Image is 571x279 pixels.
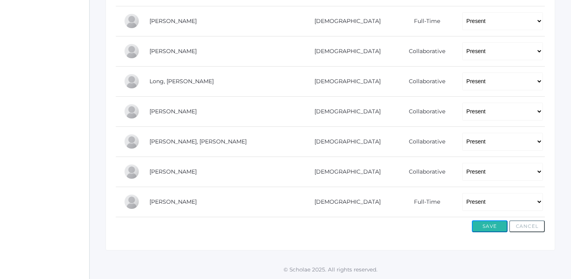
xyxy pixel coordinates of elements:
[149,108,197,115] a: [PERSON_NAME]
[472,220,508,232] button: Save
[124,13,140,29] div: Gabriella Gianna Guerra
[394,126,454,157] td: Collaborative
[394,96,454,126] td: Collaborative
[394,66,454,96] td: Collaborative
[295,126,394,157] td: [DEMOGRAPHIC_DATA]
[124,134,140,149] div: Smith Mansi
[149,138,247,145] a: [PERSON_NAME], [PERSON_NAME]
[295,187,394,217] td: [DEMOGRAPHIC_DATA]
[90,266,571,273] p: © Scholae 2025. All rights reserved.
[149,78,214,85] a: Long, [PERSON_NAME]
[295,157,394,187] td: [DEMOGRAPHIC_DATA]
[149,198,197,205] a: [PERSON_NAME]
[509,220,545,232] button: Cancel
[149,48,197,55] a: [PERSON_NAME]
[394,157,454,187] td: Collaborative
[149,168,197,175] a: [PERSON_NAME]
[394,187,454,217] td: Full-Time
[124,164,140,180] div: Emmy Rodarte
[124,43,140,59] div: Christopher Ip
[295,66,394,96] td: [DEMOGRAPHIC_DATA]
[295,96,394,126] td: [DEMOGRAPHIC_DATA]
[149,17,197,25] a: [PERSON_NAME]
[295,6,394,36] td: [DEMOGRAPHIC_DATA]
[124,73,140,89] div: Wren Long
[394,6,454,36] td: Full-Time
[124,103,140,119] div: Levi Lopez
[124,194,140,210] div: Theodore Swift
[295,36,394,66] td: [DEMOGRAPHIC_DATA]
[394,36,454,66] td: Collaborative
